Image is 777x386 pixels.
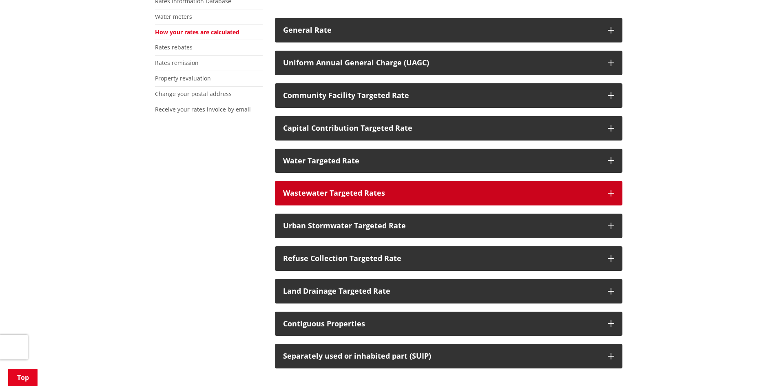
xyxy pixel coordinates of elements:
[275,149,622,173] button: Water Targeted Rate
[739,352,769,381] iframe: Messenger Launcher
[283,26,600,34] div: General Rate
[275,246,622,271] button: Refuse Collection Targeted Rate
[275,279,622,303] button: Land Drainage Targeted Rate
[8,369,38,386] a: Top
[155,74,211,82] a: Property revaluation
[155,105,251,113] a: Receive your rates invoice by email
[275,51,622,75] button: Uniform Annual General Charge (UAGC)
[283,352,600,360] p: Separately used or inhabited part (SUIP)
[283,287,600,295] div: Land Drainage Targeted Rate
[275,116,622,141] button: Capital Contribution Targeted Rate
[283,320,600,328] div: Contiguous Properties
[283,157,600,165] div: Water Targeted Rate
[283,254,600,263] div: Refuse Collection Targeted Rate
[275,18,622,42] button: General Rate
[155,43,193,51] a: Rates rebates
[283,222,600,230] div: Urban Stormwater Targeted Rate
[275,312,622,336] button: Contiguous Properties
[275,214,622,238] button: Urban Stormwater Targeted Rate
[283,124,600,132] div: Capital Contribution Targeted Rate
[283,189,600,197] div: Wastewater Targeted Rates
[275,344,622,368] button: Separately used or inhabited part (SUIP)
[155,28,239,36] a: How your rates are calculated
[275,181,622,205] button: Wastewater Targeted Rates
[155,90,232,98] a: Change your postal address
[283,59,600,67] div: Uniform Annual General Charge (UAGC)
[155,13,192,20] a: Water meters
[283,91,600,100] div: Community Facility Targeted Rate
[155,59,199,67] a: Rates remission
[275,83,622,108] button: Community Facility Targeted Rate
